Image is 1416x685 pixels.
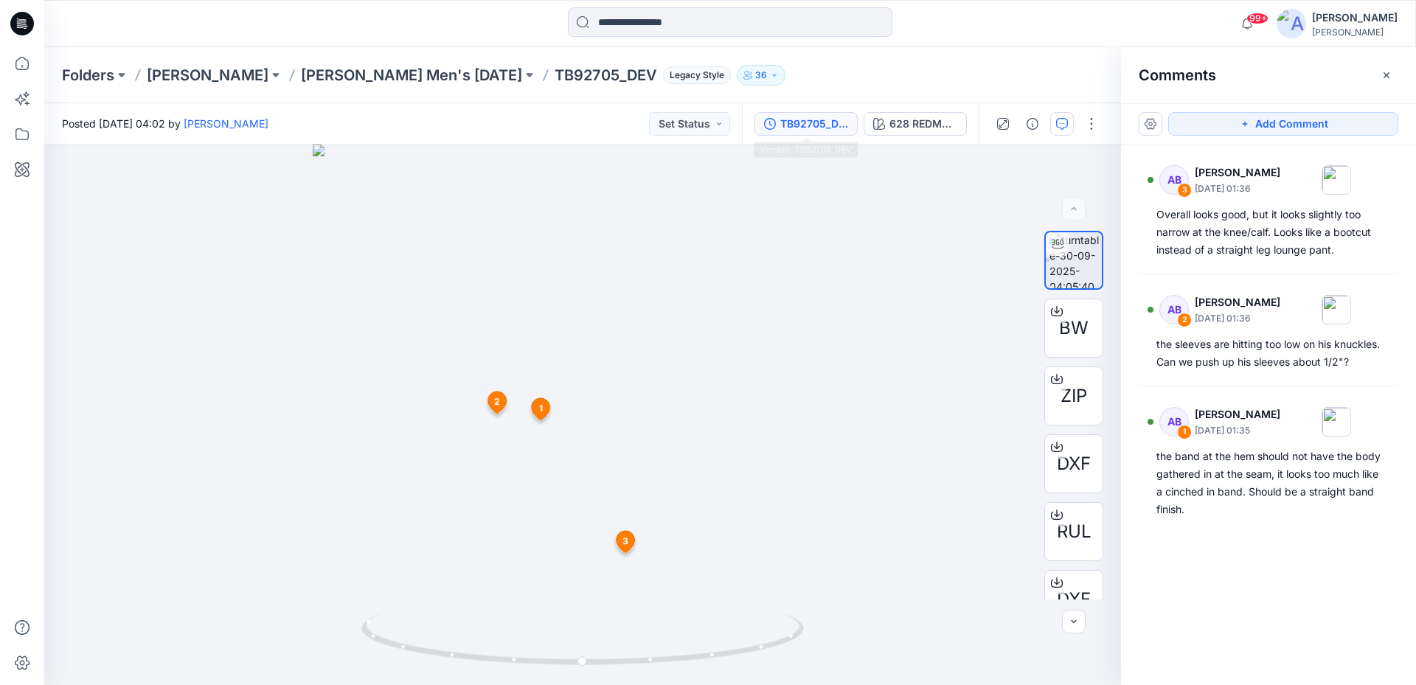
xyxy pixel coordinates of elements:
[889,116,957,132] div: 628 REDMULTI
[1195,293,1280,311] p: [PERSON_NAME]
[755,67,767,83] p: 36
[147,65,268,86] a: [PERSON_NAME]
[1156,448,1381,518] div: the band at the hem should not have the body gathered in at the seam, it looks too much like a ci...
[1195,406,1280,423] p: [PERSON_NAME]
[1195,311,1280,326] p: [DATE] 01:36
[555,65,657,86] p: TB92705_DEV
[663,66,731,84] span: Legacy Style
[1159,407,1189,437] div: AB
[1312,9,1398,27] div: [PERSON_NAME]
[754,112,858,136] button: TB92705_DEV
[1021,112,1044,136] button: Details
[1246,13,1268,24] span: 99+
[1195,164,1280,181] p: [PERSON_NAME]
[1195,423,1280,438] p: [DATE] 01:35
[1057,518,1091,545] span: RUL
[62,65,114,86] a: Folders
[301,65,522,86] a: [PERSON_NAME] Men's [DATE]
[1139,66,1216,84] h2: Comments
[62,116,268,131] span: Posted [DATE] 04:02 by
[1061,383,1087,409] span: ZIP
[1177,425,1192,439] div: 1
[1057,451,1091,477] span: DXF
[1195,181,1280,196] p: [DATE] 01:36
[1049,232,1102,288] img: turntable-30-09-2025-04:05:40
[1159,295,1189,324] div: AB
[864,112,967,136] button: 628 REDMULTI
[1156,206,1381,259] div: Overall looks good, but it looks slightly too narrow at the knee/calf. Looks like a bootcut inste...
[1059,315,1089,341] span: BW
[780,116,848,132] div: TB92705_DEV
[1156,335,1381,371] div: the sleeves are hitting too low on his knuckles. Can we push up his sleeves about 1/2"?
[1177,183,1192,198] div: 3
[1277,9,1306,38] img: avatar
[1177,313,1192,327] div: 2
[737,65,785,86] button: 36
[1312,27,1398,38] div: [PERSON_NAME]
[657,65,731,86] button: Legacy Style
[1159,165,1189,195] div: AB
[1057,586,1091,613] span: DXF
[184,117,268,130] a: [PERSON_NAME]
[1168,112,1398,136] button: Add Comment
